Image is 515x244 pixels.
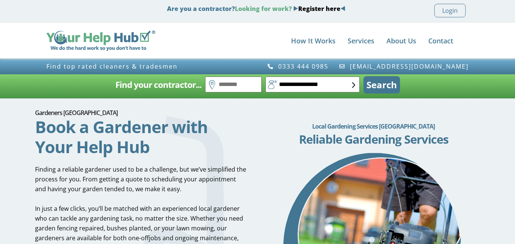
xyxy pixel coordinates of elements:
[434,4,466,17] a: Login
[386,33,416,48] a: About Us
[46,63,254,70] h3: Find top rated cleaners & tradesmen
[363,76,400,94] button: Search
[276,63,328,70] span: 0333 444 0985
[163,33,453,48] nav: Menu
[348,33,374,48] a: Services
[35,204,243,232] span: In just a few clicks, you’ll be matched with an experienced local gardener who can tackle any gar...
[442,6,458,15] span: Login
[348,63,469,70] span: [EMAIL_ADDRESS][DOMAIN_NAME]
[293,6,298,11] img: Blue Arrow - Right
[167,5,345,13] strong: Are you a contractor?
[35,110,248,116] h1: Gardeners [GEOGRAPHIC_DATA]
[267,119,480,134] h2: Local Gardening Services [GEOGRAPHIC_DATA]
[205,224,214,232] span: ing
[115,77,201,92] h2: Find your contractor...
[141,234,149,242] span: off
[35,165,246,193] span: Finding a reliable gardener used to be a challenge, but we’ve simplified the process for you. Fro...
[235,5,292,13] span: Looking for work?
[428,33,453,48] a: Contact
[267,134,480,145] h3: Reliable Gardening Services
[339,63,469,70] a: [EMAIL_ADDRESS][DOMAIN_NAME]
[352,82,356,88] img: select-box-form.svg
[340,6,345,11] img: Blue Arrow - Left
[46,31,155,51] img: Your Help Hub Wide Logo
[267,63,328,70] a: 0333 444 0985
[298,5,340,13] a: Register here
[35,117,248,157] h2: Book a Gardener with Your Help Hub
[291,33,336,48] a: How It Works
